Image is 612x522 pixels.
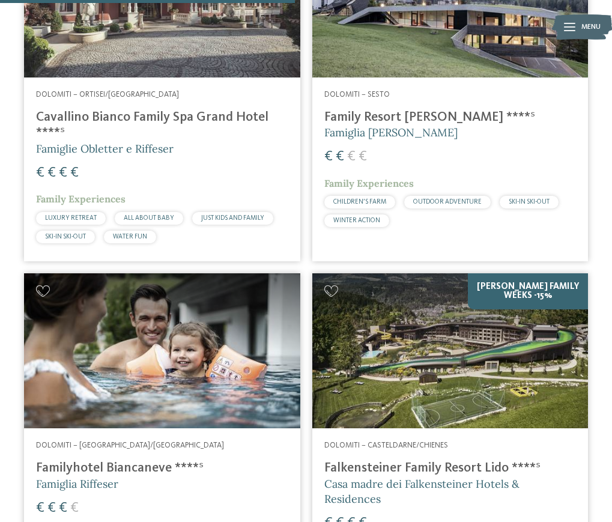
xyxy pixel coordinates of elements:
[413,199,482,205] span: OUTDOOR ADVENTURE
[324,126,458,139] span: Famiglia [PERSON_NAME]
[45,234,86,240] span: SKI-IN SKI-OUT
[70,166,79,180] span: €
[36,142,174,156] span: Famiglie Obletter e Riffeser
[359,150,367,164] span: €
[59,501,67,515] span: €
[36,477,118,491] span: Famiglia Riffeser
[45,215,97,222] span: LUXURY RETREAT
[113,234,147,240] span: WATER FUN
[36,442,224,449] span: Dolomiti – [GEOGRAPHIC_DATA]/[GEOGRAPHIC_DATA]
[36,91,179,99] span: Dolomiti – Ortisei/[GEOGRAPHIC_DATA]
[36,166,44,180] span: €
[324,442,448,449] span: Dolomiti – Casteldarne/Chienes
[509,199,550,205] span: SKI-IN SKI-OUT
[36,193,126,205] span: Family Experiences
[347,150,356,164] span: €
[36,501,44,515] span: €
[581,22,601,32] span: Menu
[333,199,386,205] span: CHILDREN’S FARM
[336,150,344,164] span: €
[47,501,56,515] span: €
[124,215,174,222] span: ALL ABOUT BABY
[324,109,577,125] h4: Family Resort [PERSON_NAME] ****ˢ
[36,109,288,141] h4: Cavallino Bianco Family Spa Grand Hotel ****ˢ
[552,12,612,42] img: Familienhotels Südtirol
[324,477,520,506] span: Casa madre dei Falkensteiner Hotels & Residences
[324,150,333,164] span: €
[324,177,414,189] span: Family Experiences
[333,217,380,224] span: WINTER ACTION
[70,501,79,515] span: €
[324,460,577,476] h4: Falkensteiner Family Resort Lido ****ˢ
[324,91,390,99] span: Dolomiti – Sesto
[36,460,288,476] h4: Familyhotel Biancaneve ****ˢ
[201,215,264,222] span: JUST KIDS AND FAMILY
[59,166,67,180] span: €
[47,166,56,180] span: €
